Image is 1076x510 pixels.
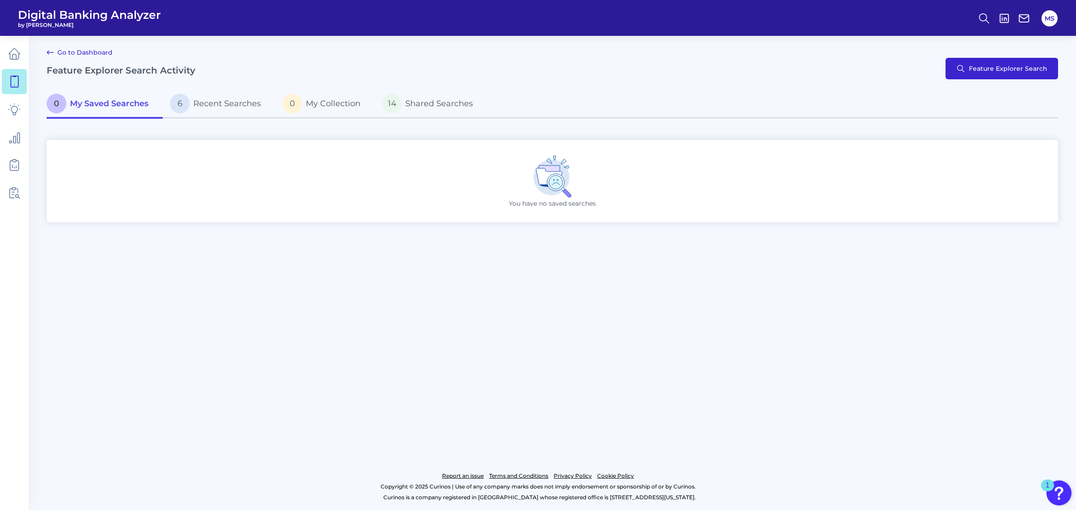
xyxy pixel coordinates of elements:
span: 6 [170,94,190,113]
a: 14Shared Searches [375,90,487,119]
a: Report an issue [442,471,484,481]
span: Recent Searches [193,99,261,108]
button: Feature Explorer Search [946,58,1058,79]
a: 0My Collection [275,90,375,119]
a: 0My Saved Searches [47,90,163,119]
span: 0 [282,94,302,113]
div: You have no saved searches [47,140,1058,222]
a: 6Recent Searches [163,90,275,119]
span: 14 [382,94,402,113]
span: Shared Searches [405,99,473,108]
span: by [PERSON_NAME] [18,22,161,28]
p: Curinos is a company registered in [GEOGRAPHIC_DATA] whose registered office is [STREET_ADDRESS][... [47,492,1032,503]
span: Digital Banking Analyzer [18,8,161,22]
p: Copyright © 2025 Curinos | Use of any company marks does not imply endorsement or sponsorship of ... [44,481,1032,492]
span: My Collection [306,99,360,108]
span: Feature Explorer Search [969,65,1047,72]
h2: Feature Explorer Search Activity [47,65,195,76]
a: Cookie Policy [597,471,634,481]
a: Terms and Conditions [489,471,548,481]
a: Privacy Policy [554,471,592,481]
a: Go to Dashboard [47,47,113,58]
button: MS [1041,10,1058,26]
span: My Saved Searches [70,99,148,108]
span: 0 [47,94,66,113]
div: 1 [1046,485,1050,497]
button: Open Resource Center, 1 new notification [1046,480,1072,506]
